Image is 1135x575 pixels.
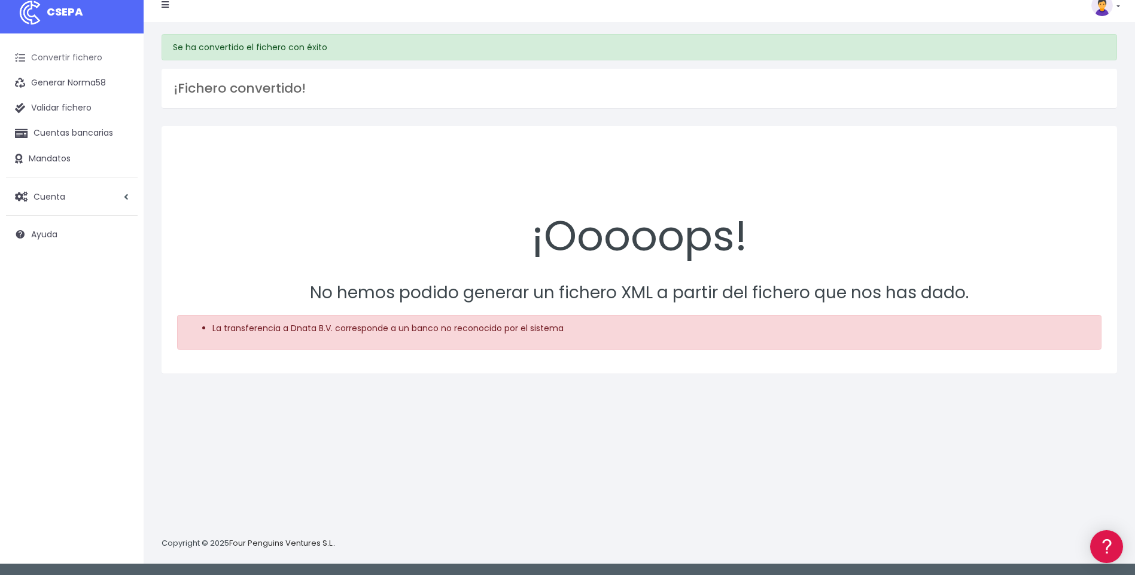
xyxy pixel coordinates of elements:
[12,83,227,94] div: Información general
[12,256,227,275] a: General
[165,344,230,356] a: POWERED BY ENCHANT
[12,102,227,120] a: Información general
[12,207,227,225] a: Perfiles de empresas
[12,320,227,341] button: Contáctanos
[6,96,138,121] a: Validar fichero
[6,45,138,71] a: Convertir fichero
[12,305,227,324] a: API
[12,132,227,143] div: Convertir ficheros
[12,151,227,170] a: Formatos
[6,222,138,247] a: Ayuda
[174,81,1105,96] h3: ¡Fichero convertido!
[6,71,138,96] a: Generar Norma58
[12,188,227,207] a: Videotutoriales
[12,237,227,249] div: Facturación
[162,537,336,550] p: Copyright © 2025 .
[12,170,227,188] a: Problemas habituales
[162,34,1117,60] div: Se ha convertido el fichero con éxito
[212,322,1091,335] li: La transferencia a Dnata B.V. corresponde a un banco no reconocido por el sistema
[229,537,334,549] a: Four Penguins Ventures S.L.
[34,190,65,202] span: Cuenta
[47,4,83,19] span: CSEPA
[177,280,1101,307] p: No hemos podido generar un fichero XML a partir del fichero que nos has dado.
[12,287,227,298] div: Programadores
[6,146,138,172] a: Mandatos
[6,184,138,209] a: Cuenta
[31,228,57,240] span: Ayuda
[6,121,138,146] a: Cuentas bancarias
[177,142,1101,267] div: ¡Ooooops!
